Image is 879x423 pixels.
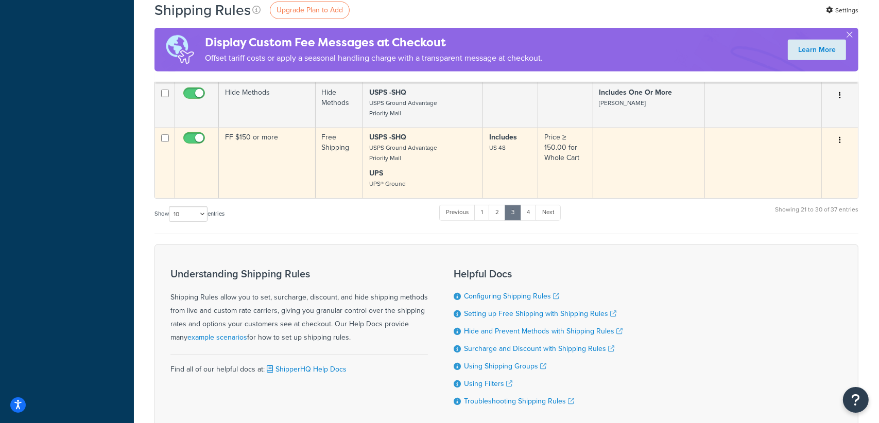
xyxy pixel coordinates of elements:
[270,2,350,19] a: Upgrade Plan to Add
[489,143,506,152] small: US 48
[464,396,574,407] a: Troubleshooting Shipping Rules
[464,308,616,319] a: Setting up Free Shipping with Shipping Rules
[464,326,623,337] a: Hide and Prevent Methods with Shipping Rules
[474,205,490,220] a: 1
[454,268,623,279] h3: Helpful Docs
[170,355,428,376] div: Find all of our helpful docs at:
[205,51,543,65] p: Offset tariff costs or apply a seasonal handling charge with a transparent message at checkout.
[505,205,521,220] a: 3
[265,364,347,375] a: ShipperHQ Help Docs
[219,128,316,198] td: FF $150 or more
[538,128,593,198] td: Price ≥ 150.00 for Whole Cart
[599,98,646,108] small: [PERSON_NAME]
[439,205,475,220] a: Previous
[599,87,673,98] strong: Includes One Or More
[489,132,517,143] strong: Includes
[464,361,546,372] a: Using Shipping Groups
[170,268,428,344] div: Shipping Rules allow you to set, surcharge, discount, and hide shipping methods from live and cus...
[464,343,614,354] a: Surcharge and Discount with Shipping Rules
[788,40,846,60] a: Learn More
[520,205,537,220] a: 4
[187,332,247,343] a: example scenarios
[369,143,437,163] small: USPS Ground Advantage Priority Mail
[464,378,512,389] a: Using Filters
[369,87,406,98] strong: USPS -SHQ
[489,205,506,220] a: 2
[464,291,559,302] a: Configuring Shipping Rules
[170,268,428,279] h3: Understanding Shipping Rules
[316,83,364,128] td: Hide Methods
[369,179,406,188] small: UPS® Ground
[277,5,343,15] span: Upgrade Plan to Add
[843,387,869,413] button: Open Resource Center
[775,204,858,226] div: Showing 21 to 30 of 37 entries
[369,98,437,118] small: USPS Ground Advantage Priority Mail
[169,206,208,222] select: Showentries
[205,34,543,51] h4: Display Custom Fee Messages at Checkout
[154,28,205,72] img: duties-banner-06bc72dcb5fe05cb3f9472aba00be2ae8eb53ab6f0d8bb03d382ba314ac3c341.png
[154,206,225,222] label: Show entries
[536,205,561,220] a: Next
[316,128,364,198] td: Free Shipping
[826,3,858,17] a: Settings
[219,83,316,128] td: Hide Methods
[369,168,383,179] strong: UPS
[369,132,406,143] strong: USPS -SHQ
